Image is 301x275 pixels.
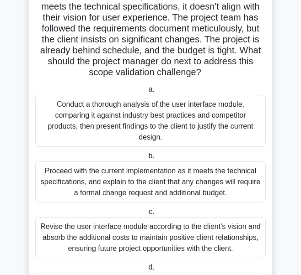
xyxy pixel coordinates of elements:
div: Conduct a thorough analysis of the user interface module, comparing it against industry best prac... [35,95,266,147]
div: Revise the user interface module according to the client's vision and absorb the additional costs... [35,217,266,258]
span: b. [149,152,155,160]
div: Proceed with the current implementation as it meets the technical specifications, and explain to ... [35,161,266,202]
span: c. [149,208,154,215]
span: d. [149,263,155,271]
span: a. [149,85,155,93]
